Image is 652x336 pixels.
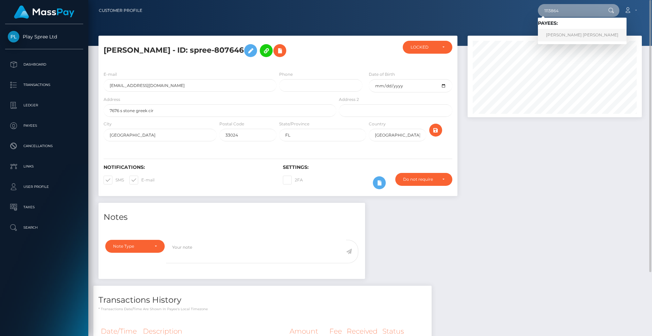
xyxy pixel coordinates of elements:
[279,121,309,127] label: State/Province
[104,71,117,77] label: E-mail
[14,5,74,19] img: MassPay Logo
[219,121,244,127] label: Postal Code
[99,3,142,18] a: Customer Profile
[98,294,427,306] h4: Transactions History
[5,56,83,73] a: Dashboard
[105,240,165,253] button: Note Type
[129,176,155,184] label: E-mail
[8,80,80,90] p: Transactions
[538,29,627,41] a: [PERSON_NAME] [PERSON_NAME]
[279,71,293,77] label: Phone
[104,96,120,103] label: Address
[104,211,360,223] h4: Notes
[395,173,452,186] button: Do not require
[411,45,437,50] div: LOCKED
[5,34,83,40] span: Play Spree Ltd
[98,306,427,312] p: * Transactions date/time are shown in payee's local timezone
[104,164,273,170] h6: Notifications:
[104,176,124,184] label: SMS
[5,138,83,155] a: Cancellations
[403,41,452,54] button: LOCKED
[8,223,80,233] p: Search
[5,97,83,114] a: Ledger
[5,76,83,93] a: Transactions
[403,177,437,182] div: Do not require
[369,121,386,127] label: Country
[8,141,80,151] p: Cancellations
[104,41,332,60] h5: [PERSON_NAME] - ID: spree-807646
[8,31,19,42] img: Play Spree Ltd
[283,164,452,170] h6: Settings:
[538,20,627,26] h6: Payees:
[8,100,80,110] p: Ledger
[8,202,80,212] p: Taxes
[369,71,395,77] label: Date of Birth
[8,121,80,131] p: Payees
[5,219,83,236] a: Search
[8,182,80,192] p: User Profile
[8,161,80,172] p: Links
[8,59,80,70] p: Dashboard
[113,244,149,249] div: Note Type
[339,96,359,103] label: Address 2
[5,158,83,175] a: Links
[538,4,602,17] input: Search...
[5,178,83,195] a: User Profile
[5,199,83,216] a: Taxes
[104,121,112,127] label: City
[283,176,303,184] label: 2FA
[5,117,83,134] a: Payees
